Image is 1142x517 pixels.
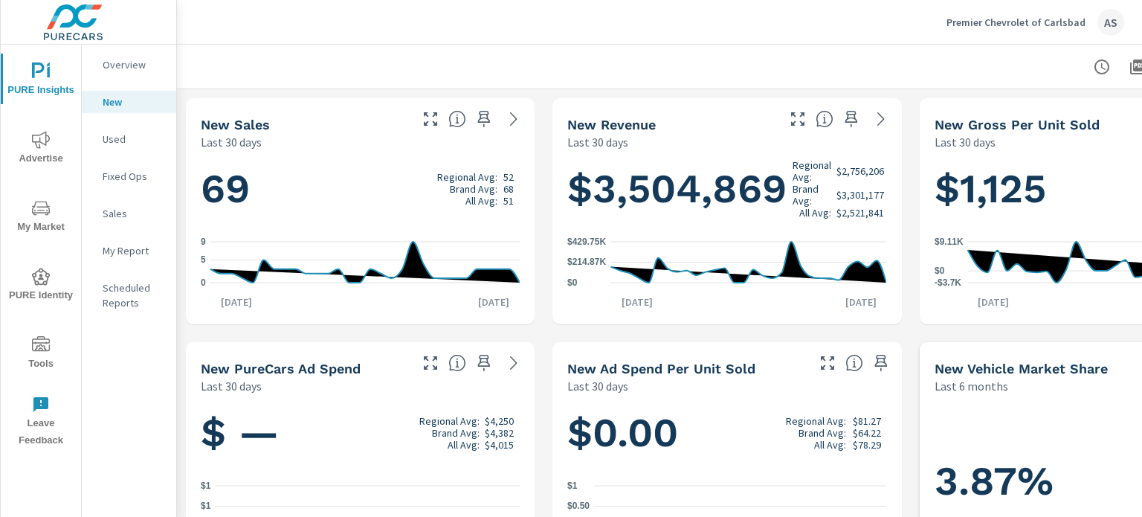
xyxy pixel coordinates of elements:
[419,415,480,427] p: Regional Avg:
[835,295,887,309] p: [DATE]
[437,171,497,183] p: Regional Avg:
[786,107,810,131] button: Make Fullscreen
[5,131,77,167] span: Advertise
[503,195,514,207] p: 51
[201,481,211,491] text: $1
[103,57,164,72] p: Overview
[201,254,206,265] text: 5
[1,45,81,455] div: nav menu
[935,133,996,151] p: Last 30 days
[935,117,1100,132] h5: New Gross Per Unit Sold
[935,237,964,247] text: $9.11K
[448,110,466,128] span: Number of vehicles sold by the dealership over the selected date range. [Source: This data is sou...
[472,107,496,131] span: Save this to your personalized report
[201,501,211,512] text: $1
[465,195,497,207] p: All Avg:
[567,117,656,132] h5: New Revenue
[567,481,578,491] text: $1
[853,439,881,451] p: $78.29
[793,159,831,183] p: Regional Avg:
[201,117,270,132] h5: New Sales
[82,277,176,314] div: Scheduled Reports
[5,62,77,99] span: PURE Insights
[448,439,480,451] p: All Avg:
[485,415,514,427] p: $4,250
[450,183,497,195] p: Brand Avg:
[201,361,361,376] h5: New PureCars Ad Spend
[839,107,863,131] span: Save this to your personalized report
[432,427,480,439] p: Brand Avg:
[103,132,164,147] p: Used
[503,183,514,195] p: 68
[201,133,262,151] p: Last 30 days
[5,336,77,373] span: Tools
[567,133,628,151] p: Last 30 days
[1097,9,1124,36] div: AS
[567,377,628,395] p: Last 30 days
[869,107,893,131] a: See more details in report
[5,268,77,304] span: PURE Identity
[485,427,514,439] p: $4,382
[567,277,578,288] text: $0
[503,171,514,183] p: 52
[793,183,831,207] p: Brand Avg:
[799,207,831,219] p: All Avg:
[485,439,514,451] p: $4,015
[853,427,881,439] p: $64.22
[201,237,206,247] text: 9
[82,165,176,187] div: Fixed Ops
[567,159,890,219] h1: $3,504,869
[103,169,164,184] p: Fixed Ops
[82,240,176,262] div: My Report
[935,277,961,288] text: -$3.7K
[935,361,1108,376] h5: New Vehicle Market Share
[567,237,606,247] text: $429.75K
[799,427,846,439] p: Brand Avg:
[567,501,590,512] text: $0.50
[869,351,893,375] span: Save this to your personalized report
[201,408,520,458] h1: $ —
[201,277,206,288] text: 0
[935,377,1008,395] p: Last 6 months
[567,257,606,268] text: $214.87K
[946,16,1085,29] p: Premier Chevrolet of Carlsbad
[103,94,164,109] p: New
[786,415,846,427] p: Regional Avg:
[201,164,520,214] h1: 69
[5,396,77,449] span: Leave Feedback
[103,243,164,258] p: My Report
[567,361,755,376] h5: New Ad Spend Per Unit Sold
[103,280,164,310] p: Scheduled Reports
[816,110,833,128] span: Total sales revenue over the selected date range. [Source: This data is sourced from the dealer’s...
[502,351,526,375] a: See more details in report
[82,54,176,76] div: Overview
[103,206,164,221] p: Sales
[814,439,846,451] p: All Avg:
[82,128,176,150] div: Used
[419,107,442,131] button: Make Fullscreen
[210,295,262,309] p: [DATE]
[836,189,884,201] p: $3,301,177
[935,266,945,276] text: $0
[853,415,881,427] p: $81.27
[82,202,176,225] div: Sales
[567,408,886,458] h1: $0.00
[845,354,863,372] span: Average cost of advertising per each vehicle sold at the dealer over the selected date range. The...
[836,165,884,177] p: $2,756,206
[967,295,1019,309] p: [DATE]
[611,295,663,309] p: [DATE]
[836,207,884,219] p: $2,521,841
[502,107,526,131] a: See more details in report
[472,351,496,375] span: Save this to your personalized report
[5,199,77,236] span: My Market
[201,377,262,395] p: Last 30 days
[82,91,176,113] div: New
[816,351,839,375] button: Make Fullscreen
[468,295,520,309] p: [DATE]
[448,354,466,372] span: Total cost of media for all PureCars channels for the selected dealership group over the selected...
[419,351,442,375] button: Make Fullscreen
